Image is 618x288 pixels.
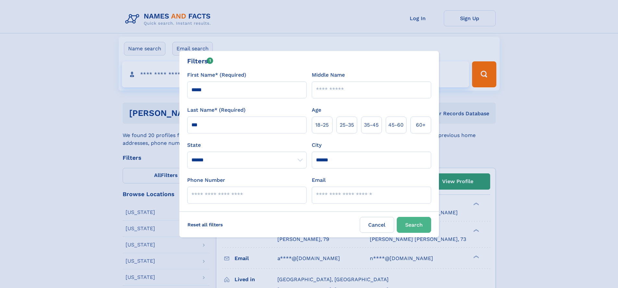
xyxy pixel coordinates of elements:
[416,121,426,129] span: 60+
[340,121,354,129] span: 25‑35
[187,56,213,66] div: Filters
[183,217,227,232] label: Reset all filters
[397,217,431,233] button: Search
[364,121,379,129] span: 35‑45
[360,217,394,233] label: Cancel
[187,141,307,149] label: State
[187,176,225,184] label: Phone Number
[315,121,329,129] span: 18‑25
[312,176,326,184] label: Email
[388,121,404,129] span: 45‑60
[187,106,246,114] label: Last Name* (Required)
[312,141,321,149] label: City
[312,106,321,114] label: Age
[187,71,246,79] label: First Name* (Required)
[312,71,345,79] label: Middle Name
